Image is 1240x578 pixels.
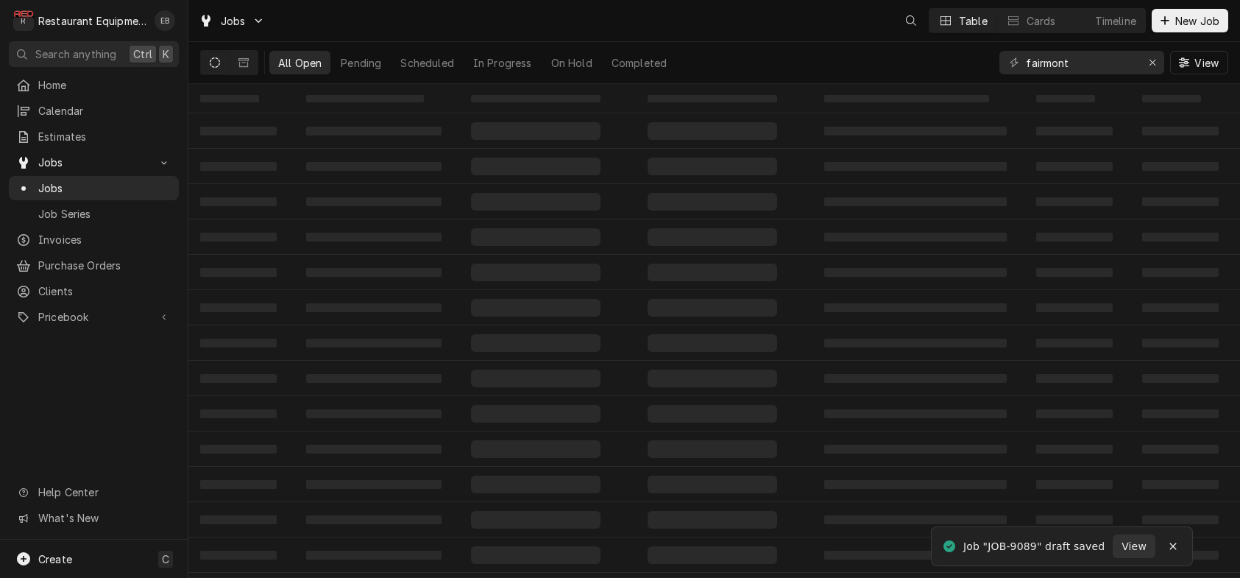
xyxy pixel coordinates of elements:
div: Emily Bird's Avatar [155,10,175,31]
span: ‌ [200,409,277,418]
div: On Hold [551,55,592,71]
span: ‌ [1036,197,1113,206]
div: Restaurant Equipment Diagnostics's Avatar [13,10,34,31]
span: ‌ [824,162,1007,171]
a: Purchase Orders [9,253,179,278]
span: ‌ [1142,445,1219,454]
span: ‌ [1142,303,1219,312]
a: Go to What's New [9,506,179,530]
span: ‌ [306,162,442,171]
span: ‌ [471,158,600,175]
a: Calendar [9,99,179,123]
span: ‌ [471,440,600,458]
span: ‌ [648,334,777,352]
span: Home [38,77,171,93]
span: New Job [1172,13,1222,29]
div: In Progress [473,55,532,71]
span: ‌ [200,95,259,102]
span: ‌ [1142,339,1219,348]
span: Pricebook [38,309,149,325]
span: ‌ [648,264,777,281]
span: C [162,551,169,567]
div: Restaurant Equipment Diagnostics [38,13,146,29]
span: ‌ [1142,197,1219,206]
span: ‌ [200,197,277,206]
span: ‌ [200,127,277,135]
span: Estimates [38,129,171,144]
a: Clients [9,279,179,303]
span: ‌ [824,445,1007,454]
span: ‌ [1142,374,1219,383]
span: ‌ [1142,95,1201,102]
span: Ctrl [133,46,152,62]
div: Completed [612,55,667,71]
a: Estimates [9,124,179,149]
span: ‌ [471,122,600,140]
span: ‌ [1036,268,1113,277]
span: Calendar [38,103,171,119]
div: Pending [341,55,381,71]
a: Home [9,73,179,97]
span: ‌ [648,440,777,458]
span: ‌ [1036,127,1113,135]
span: ‌ [471,193,600,211]
a: Go to Jobs [193,9,271,33]
span: ‌ [306,95,424,102]
span: ‌ [306,409,442,418]
span: ‌ [824,197,1007,206]
span: ‌ [648,299,777,317]
span: ‌ [1036,162,1113,171]
span: ‌ [824,303,1007,312]
a: Go to Pricebook [9,305,179,329]
span: What's New [38,510,170,526]
span: ‌ [471,546,600,564]
span: ‌ [471,264,600,281]
span: ‌ [471,370,600,387]
a: Go to Help Center [9,480,179,504]
span: ‌ [200,339,277,348]
span: ‌ [824,339,1007,348]
span: K [163,46,169,62]
span: ‌ [648,476,777,493]
span: ‌ [1142,480,1219,489]
button: Erase input [1141,51,1164,74]
div: Scheduled [400,55,453,71]
span: ‌ [306,303,442,312]
span: ‌ [1142,233,1219,242]
span: ‌ [471,405,600,423]
span: ‌ [471,476,600,493]
span: ‌ [471,95,600,102]
span: ‌ [200,268,277,277]
span: ‌ [648,122,777,140]
div: Job "JOB-9089" draft saved [963,539,1108,554]
span: ‌ [306,445,442,454]
span: ‌ [306,339,442,348]
span: ‌ [824,374,1007,383]
span: ‌ [824,515,1007,524]
span: ‌ [306,127,442,135]
span: ‌ [200,551,277,560]
span: ‌ [648,546,777,564]
span: Invoices [38,232,171,247]
span: ‌ [200,162,277,171]
span: ‌ [306,268,442,277]
span: ‌ [824,95,989,102]
span: ‌ [648,228,777,246]
a: Jobs [9,176,179,200]
span: ‌ [1036,233,1113,242]
span: ‌ [306,197,442,206]
span: ‌ [200,445,277,454]
span: ‌ [306,233,442,242]
table: All Open Jobs List Loading [188,84,1240,578]
span: ‌ [200,303,277,312]
span: Job Series [38,206,171,222]
span: ‌ [471,228,600,246]
input: Keyword search [1026,51,1136,74]
div: Cards [1027,13,1056,29]
span: View [1119,539,1149,554]
span: ‌ [1142,162,1219,171]
span: ‌ [306,480,442,489]
span: ‌ [1036,409,1113,418]
button: View [1113,535,1155,558]
span: ‌ [1142,409,1219,418]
